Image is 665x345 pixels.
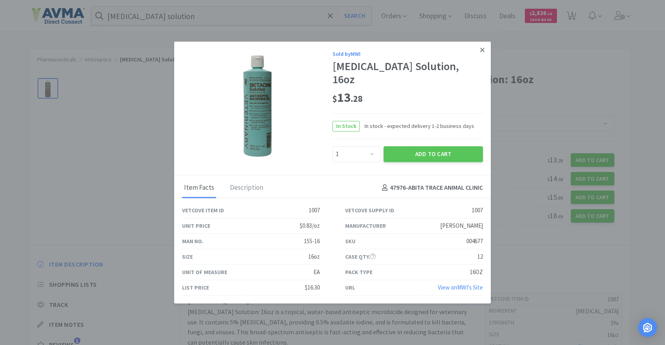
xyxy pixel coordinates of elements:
[332,50,483,58] div: Sold by MWI
[477,252,483,261] div: 12
[308,252,320,261] div: 16oz
[182,221,210,230] div: Unit Price
[332,90,363,105] span: 13
[182,206,224,215] div: Vetcove Item ID
[182,268,227,276] div: Unit of Measure
[345,221,386,230] div: Manufacturer
[304,236,320,246] div: 155-16
[305,283,320,292] div: $16.30
[472,206,483,215] div: 1007
[182,237,203,246] div: Man No.
[333,121,359,131] span: In Stock
[182,178,216,198] div: Item Facts
[182,252,193,261] div: Size
[379,183,483,193] h4: 47976 - ABITA TRACE ANIMAL CLINIC
[440,221,483,231] div: [PERSON_NAME]
[313,267,320,277] div: EA
[360,122,474,130] span: In stock - expected delivery 1-2 business days
[182,283,209,292] div: List Price
[309,206,320,215] div: 1007
[384,146,483,162] button: Add to Cart
[228,178,265,198] div: Description
[466,236,483,246] div: 004677
[470,267,483,277] div: 16OZ
[438,284,483,291] a: View onMWI's Site
[345,252,376,261] div: Case Qty.
[345,237,355,246] div: SKU
[242,54,272,157] img: 86c73ef659e74930ade06d70f611894c_1007.png
[638,318,657,337] div: Open Intercom Messenger
[332,60,483,86] div: [MEDICAL_DATA] Solution, 16oz
[345,268,372,276] div: Pack Type
[351,93,363,104] span: . 28
[300,221,320,231] div: $0.83/oz
[345,283,355,292] div: URL
[345,206,394,215] div: Vetcove Supply ID
[332,93,337,104] span: $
